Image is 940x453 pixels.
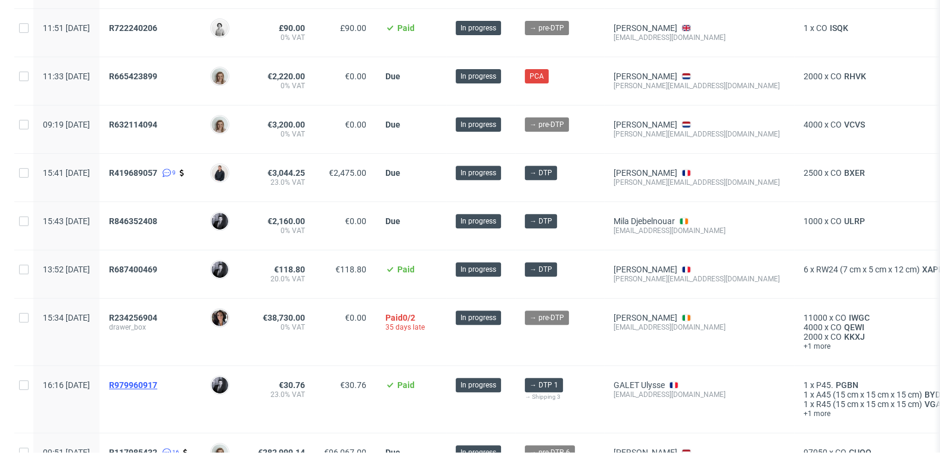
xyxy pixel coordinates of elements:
span: €118.80 [274,265,305,274]
img: Moreno Martinez Cristina [211,309,228,326]
span: In progress [460,119,496,130]
span: R234256904 [109,313,157,322]
span: Due [385,168,400,178]
span: 0% VAT [258,33,305,42]
div: [EMAIL_ADDRESS][DOMAIN_NAME] [614,390,785,399]
a: KKXJ [842,332,867,342]
span: 4000 [804,120,823,129]
a: [PERSON_NAME] [614,23,677,33]
a: R846352408 [109,216,160,226]
span: Due [385,120,400,129]
div: [PERSON_NAME][EMAIL_ADDRESS][DOMAIN_NAME] [614,178,785,187]
span: 4000 [804,322,823,332]
span: R846352408 [109,216,157,226]
span: 1 [804,380,808,390]
span: £90.00 [340,23,366,33]
span: → pre-DTP [530,119,564,130]
a: R665423899 [109,72,160,81]
span: R722240206 [109,23,157,33]
span: PCA [530,71,544,82]
span: → DTP [530,216,552,226]
span: CO [816,23,827,33]
span: 20.0% VAT [258,274,305,284]
span: BXER [842,168,867,178]
a: [PERSON_NAME] [614,120,677,129]
img: Monika Poźniak [211,68,228,85]
a: IWGC [846,313,872,322]
span: €30.76 [340,380,366,390]
span: R419689057 [109,168,157,178]
a: QEWI [842,322,867,332]
span: In progress [460,23,496,33]
span: €2,160.00 [267,216,305,226]
span: 0/2 [403,313,415,322]
span: R45 (15 cm x 15 cm x 15 cm) [816,399,922,409]
span: €118.80 [335,265,366,274]
a: R687400469 [109,265,160,274]
div: [PERSON_NAME][EMAIL_ADDRESS][DOMAIN_NAME] [614,81,785,91]
span: In progress [460,216,496,226]
span: 23.0% VAT [258,178,305,187]
span: £90.00 [279,23,305,33]
a: GALET Ulysse [614,380,665,390]
span: → DTP [530,264,552,275]
span: 0% VAT [258,129,305,139]
span: → pre-DTP [530,23,564,33]
img: Adrian Margula [211,165,228,181]
span: CO [830,322,842,332]
span: drawer_box [109,322,191,332]
span: 1 [804,23,808,33]
div: [EMAIL_ADDRESS][DOMAIN_NAME] [614,322,785,332]
a: [PERSON_NAME] [614,265,677,274]
span: P45. [816,380,833,390]
img: Monika Poźniak [211,116,228,133]
span: VCVS [842,120,867,129]
span: €0.00 [345,216,366,226]
span: Paid [397,23,415,33]
span: 15:34 [DATE] [43,313,90,322]
span: 13:52 [DATE] [43,265,90,274]
span: 2500 [804,168,823,178]
span: 1 [804,399,808,409]
span: RW24 (7 cm x 5 cm x 12 cm) [816,265,920,274]
span: In progress [460,167,496,178]
span: 6 [804,265,808,274]
span: Paid [397,380,415,390]
span: CO [830,120,842,129]
a: [PERSON_NAME] [614,72,677,81]
img: Dudek Mariola [211,20,228,36]
span: R665423899 [109,72,157,81]
span: 9 [172,168,176,178]
span: €30.76 [279,380,305,390]
a: R722240206 [109,23,160,33]
a: PGBN [833,380,861,390]
a: [PERSON_NAME] [614,313,677,322]
span: 15:43 [DATE] [43,216,90,226]
span: CO [830,332,842,342]
span: €38,730.00 [263,313,305,322]
span: A45 (15 cm x 15 cm x 15 cm) [816,390,922,399]
a: ULRP [842,216,867,226]
span: €2,475.00 [329,168,366,178]
span: 0% VAT [258,322,305,332]
span: 2000 [804,332,823,342]
a: ISQK [827,23,851,33]
a: [PERSON_NAME] [614,168,677,178]
span: 23.0% VAT [258,390,305,399]
span: 11:51 [DATE] [43,23,90,33]
span: R632114094 [109,120,157,129]
div: → Shipping 3 [525,392,594,402]
img: Philippe Dubuy [211,213,228,229]
a: R979960917 [109,380,160,390]
span: CO [830,216,842,226]
img: Philippe Dubuy [211,377,228,393]
span: 1 [804,390,808,399]
span: €0.00 [345,72,366,81]
span: €3,200.00 [267,120,305,129]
